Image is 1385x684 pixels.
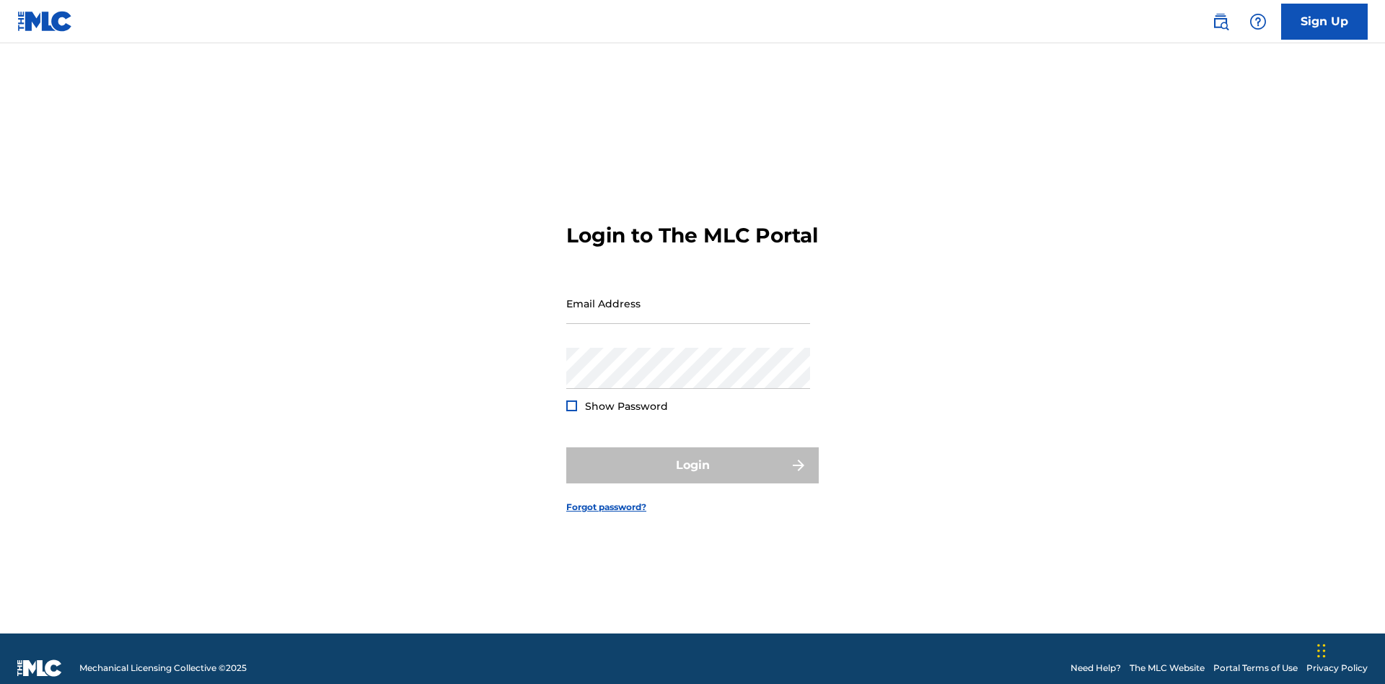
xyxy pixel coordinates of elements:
[1212,13,1229,30] img: search
[1317,629,1326,672] div: Drag
[1244,7,1272,36] div: Help
[1213,662,1298,675] a: Portal Terms of Use
[17,659,62,677] img: logo
[1306,662,1368,675] a: Privacy Policy
[17,11,73,32] img: MLC Logo
[1130,662,1205,675] a: The MLC Website
[79,662,247,675] span: Mechanical Licensing Collective © 2025
[1249,13,1267,30] img: help
[1313,615,1385,684] iframe: Chat Widget
[566,501,646,514] a: Forgot password?
[1281,4,1368,40] a: Sign Up
[1070,662,1121,675] a: Need Help?
[566,223,818,248] h3: Login to The MLC Portal
[1206,7,1235,36] a: Public Search
[585,400,668,413] span: Show Password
